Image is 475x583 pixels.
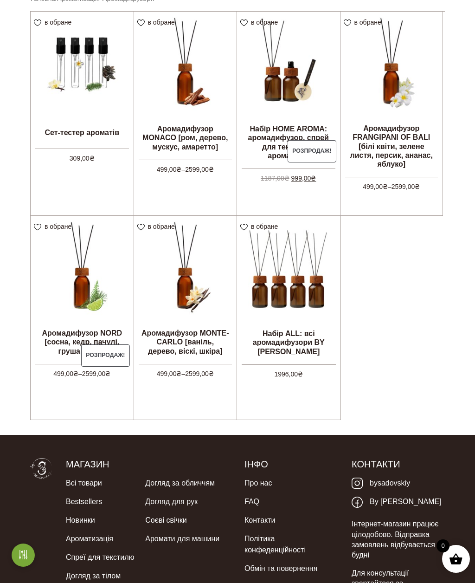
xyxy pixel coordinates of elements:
[45,223,71,230] span: в обране
[31,12,134,164] a: Сет-тестер ароматів 309,00₴
[45,19,71,26] span: в обране
[105,370,110,377] span: ₴
[209,166,214,173] span: ₴
[244,511,276,530] a: Контакти
[176,166,181,173] span: ₴
[35,364,129,379] span: –
[415,183,420,190] span: ₴
[157,370,182,377] bdi: 499,00
[66,530,113,548] a: Ароматизація
[134,325,237,359] h2: Аромадифузор MONTE-CARLO [ваніль, дерево, віскі, шкіра]
[261,175,289,182] bdi: 1187,00
[209,370,214,377] span: ₴
[66,548,135,567] a: Спреї для текстилю
[240,19,281,26] a: в обране
[288,140,336,162] span: Розпродаж!
[352,458,445,470] h5: Контакти
[274,370,303,378] bdi: 1996,00
[352,492,442,512] a: By [PERSON_NAME]
[34,224,41,231] img: unfavourite.svg
[70,155,95,162] bdi: 309,00
[66,511,95,530] a: Новинки
[148,223,175,230] span: в обране
[137,223,178,230] a: в обране
[392,183,420,190] bdi: 2599,00
[354,19,381,26] span: в обране
[352,519,445,561] p: Інтернет-магазин працює цілодобово. Відправка замовлень відбувається в будні
[34,19,41,26] img: unfavourite.svg
[251,19,278,26] span: в обране
[237,121,340,164] h2: Набір HOME AROMA: аромадифузор, спрей для текстилю, аромасаше
[344,19,351,26] img: unfavourite.svg
[344,19,385,26] a: в обране
[291,175,316,182] bdi: 999,00
[237,216,340,369] a: Набір ALL: всі аромадифузори BY [PERSON_NAME] 1996,00₴
[244,559,317,578] a: Обмін та повернення
[340,12,443,163] a: Аромадифузор FRANGIPANI OF BALI [білі квіти, зелене листя, персик, ананас, яблуко] 499,00₴–2599,00₴
[240,224,248,231] img: unfavourite.svg
[244,530,338,559] a: Політика конфеденційності
[145,492,198,511] a: Догляд для рук
[244,492,259,511] a: FAQ
[31,325,134,359] h2: Аромадифузор NORD [сосна, кедр, пачулі, груша, лайм]
[81,344,130,367] span: Розпродаж!
[363,183,388,190] bdi: 499,00
[137,224,145,231] img: unfavourite.svg
[137,19,178,26] a: в обране
[352,474,410,493] a: bysadovskiy
[240,223,281,230] a: в обране
[66,458,231,470] h5: Магазин
[157,166,182,173] bdi: 499,00
[82,370,111,377] bdi: 2599,00
[237,325,340,360] h2: Набір ALL: всі аромадифузори BY [PERSON_NAME]
[383,183,388,190] span: ₴
[176,370,181,377] span: ₴
[284,175,289,182] span: ₴
[237,12,340,164] a: Розпродаж! Набір HOME AROMA: аромадифузор, спрей для текстилю, аромасаше
[145,474,215,492] a: Догляд за обличчям
[134,121,237,155] h2: Аромадифузор MONACO [ром, дерево, мускус, амаретто]
[34,223,75,230] a: в обране
[31,121,134,144] h2: Сет-тестер ароматів
[185,370,214,377] bdi: 2599,00
[185,166,214,173] bdi: 2599,00
[340,120,443,172] h2: Аромадифузор FRANGIPANI OF BALI [білі квіти, зелене листя, персик, ананас, яблуко]
[311,175,316,182] span: ₴
[34,19,75,26] a: в обране
[53,370,78,377] bdi: 499,00
[345,177,438,192] span: –
[145,511,186,530] a: Соєві свічки
[139,160,232,175] span: –
[244,458,338,470] h5: Інфо
[298,370,303,378] span: ₴
[90,155,95,162] span: ₴
[244,474,272,492] a: Про нас
[134,216,237,368] a: Аромадифузор MONTE-CARLO [ваніль, дерево, віскі, шкіра] 499,00₴–2599,00₴
[66,492,102,511] a: Bestsellers
[145,530,219,548] a: Аромати для машини
[66,474,102,492] a: Всі товари
[137,19,145,26] img: unfavourite.svg
[436,539,449,552] span: 0
[73,370,78,377] span: ₴
[139,364,232,379] span: –
[148,19,175,26] span: в обране
[134,12,237,164] a: Аромадифузор MONACO [ром, дерево, мускус, амаретто] 499,00₴–2599,00₴
[240,19,248,26] img: unfavourite.svg
[251,223,278,230] span: в обране
[31,216,134,368] a: Розпродаж! Аромадифузор NORD [сосна, кедр, пачулі, груша, лайм] 499,00₴–2599,00₴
